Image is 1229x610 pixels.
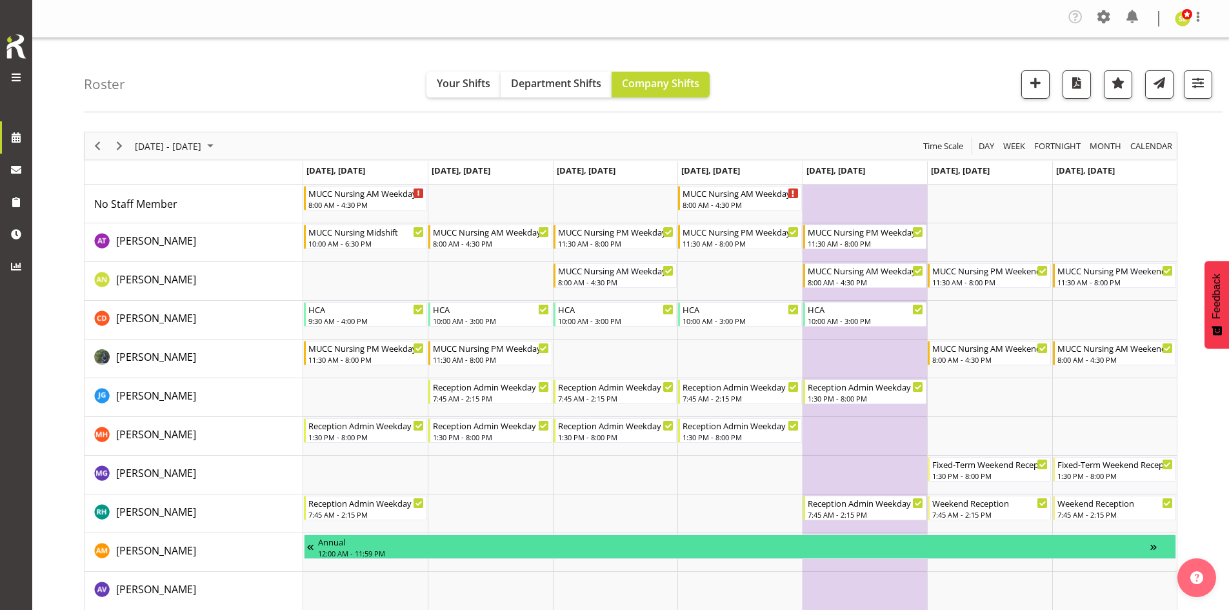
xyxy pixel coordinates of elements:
div: Rochelle Harris"s event - Reception Admin Weekday AM Begin From Friday, October 24, 2025 at 7:45:... [803,496,926,520]
span: No Staff Member [94,197,177,211]
span: [DATE], [DATE] [681,165,740,176]
div: Cordelia Davies"s event - HCA Begin From Monday, October 20, 2025 at 9:30:00 AM GMT+13:00 Ends At... [304,302,427,327]
img: sarah-edwards11800.jpg [1175,11,1190,26]
div: 8:00 AM - 4:30 PM [308,199,424,210]
div: Reception Admin Weekday AM [683,380,798,393]
div: Margret Hall"s event - Reception Admin Weekday PM Begin From Thursday, October 23, 2025 at 1:30:0... [678,418,801,443]
div: Alysia Newman-Woods"s event - MUCC Nursing AM Weekday Begin From Friday, October 24, 2025 at 8:00... [803,263,926,288]
span: Feedback [1211,274,1223,319]
div: 7:45 AM - 2:15 PM [683,393,798,403]
span: [DATE], [DATE] [931,165,990,176]
span: Week [1002,138,1026,154]
div: MUCC Nursing PM Weekends [1057,264,1173,277]
div: MUCC Nursing Midshift [308,225,424,238]
div: Megan Gander"s event - Fixed-Term Weekend Reception Begin From Saturday, October 25, 2025 at 1:30... [928,457,1051,482]
div: Weekend Reception [1057,496,1173,509]
div: 8:00 AM - 4:30 PM [433,238,548,249]
td: No Staff Member resource [85,185,303,223]
div: Weekend Reception [932,496,1048,509]
div: 11:30 AM - 8:00 PM [558,238,674,249]
img: Rosterit icon logo [3,32,29,61]
div: Previous [86,132,108,159]
span: [DATE], [DATE] [1056,165,1115,176]
button: Feedback - Show survey [1204,261,1229,349]
div: MUCC Nursing AM Weekends [932,341,1048,354]
div: Gloria Varghese"s event - MUCC Nursing AM Weekends Begin From Sunday, October 26, 2025 at 8:00:00... [1053,341,1176,365]
div: 1:30 PM - 8:00 PM [558,432,674,442]
div: 7:45 AM - 2:15 PM [808,509,923,520]
span: [PERSON_NAME] [116,582,196,596]
div: Josephine Godinez"s event - Reception Admin Weekday AM Begin From Thursday, October 23, 2025 at 7... [678,380,801,404]
div: 11:30 AM - 8:00 PM [433,354,548,365]
div: 1:30 PM - 8:00 PM [433,432,548,442]
a: No Staff Member [94,196,177,212]
span: [PERSON_NAME] [116,234,196,248]
span: Month [1088,138,1123,154]
span: Day [977,138,995,154]
button: Highlight an important date within the roster. [1104,70,1132,99]
div: Rochelle Harris"s event - Weekend Reception Begin From Sunday, October 26, 2025 at 7:45:00 AM GMT... [1053,496,1176,520]
span: Company Shifts [622,76,699,90]
div: 8:00 AM - 4:30 PM [558,277,674,287]
div: Reception Admin Weekday AM [558,380,674,393]
span: [DATE] - [DATE] [134,138,203,154]
button: Send a list of all shifts for the selected filtered period to all rostered employees. [1145,70,1174,99]
div: MUCC Nursing PM Weekday [683,225,798,238]
div: Reception Admin Weekday AM [308,496,424,509]
button: Time Scale [921,138,966,154]
div: MUCC Nursing PM Weekday [308,341,424,354]
span: [PERSON_NAME] [116,272,196,287]
div: Next [108,132,130,159]
button: Timeline Day [977,138,997,154]
div: Annual [318,535,1150,548]
div: Gloria Varghese"s event - MUCC Nursing AM Weekends Begin From Saturday, October 25, 2025 at 8:00:... [928,341,1051,365]
div: MUCC Nursing AM Weekday [683,187,798,199]
img: help-xxl-2.png [1190,571,1203,584]
td: Cordelia Davies resource [85,301,303,340]
div: 7:45 AM - 2:15 PM [308,509,424,520]
div: Cordelia Davies"s event - HCA Begin From Tuesday, October 21, 2025 at 10:00:00 AM GMT+13:00 Ends ... [428,302,552,327]
span: Your Shifts [437,76,490,90]
span: [PERSON_NAME] [116,544,196,558]
div: 1:30 PM - 8:00 PM [683,432,798,442]
div: 8:00 AM - 4:30 PM [1057,354,1173,365]
a: [PERSON_NAME] [116,272,196,287]
td: Agnes Tyson resource [85,223,303,262]
div: 7:45 AM - 2:15 PM [932,509,1048,520]
button: Previous [89,138,106,154]
button: Timeline Month [1088,138,1124,154]
div: Rochelle Harris"s event - Reception Admin Weekday AM Begin From Monday, October 20, 2025 at 7:45:... [304,496,427,520]
span: [PERSON_NAME] [116,389,196,403]
button: Next [111,138,128,154]
span: [PERSON_NAME] [116,505,196,519]
div: 11:30 AM - 8:00 PM [308,354,424,365]
button: October 20 - 26, 2025 [133,138,219,154]
div: Reception Admin Weekday PM [433,419,548,432]
button: Company Shifts [612,72,710,97]
div: 7:45 AM - 2:15 PM [1057,509,1173,520]
div: MUCC Nursing PM Weekday [808,225,923,238]
div: MUCC Nursing AM Weekday [433,225,548,238]
div: MUCC Nursing PM Weekday [433,341,548,354]
a: [PERSON_NAME] [116,465,196,481]
h4: Roster [84,77,125,92]
div: HCA [308,303,424,316]
div: 8:00 AM - 4:30 PM [683,199,798,210]
div: 10:00 AM - 3:00 PM [433,316,548,326]
div: 1:30 PM - 8:00 PM [308,432,424,442]
div: 10:00 AM - 3:00 PM [808,316,923,326]
div: Cordelia Davies"s event - HCA Begin From Thursday, October 23, 2025 at 10:00:00 AM GMT+13:00 Ends... [678,302,801,327]
span: [DATE], [DATE] [432,165,490,176]
div: Cordelia Davies"s event - HCA Begin From Wednesday, October 22, 2025 at 10:00:00 AM GMT+13:00 End... [554,302,677,327]
div: Margret Hall"s event - Reception Admin Weekday PM Begin From Monday, October 20, 2025 at 1:30:00 ... [304,418,427,443]
div: 11:30 AM - 8:00 PM [932,277,1048,287]
div: Alexandra Madigan"s event - Annual Begin From Friday, October 10, 2025 at 12:00:00 AM GMT+13:00 E... [304,534,1176,559]
a: [PERSON_NAME] [116,427,196,442]
td: Megan Gander resource [85,456,303,494]
span: [PERSON_NAME] [116,466,196,480]
div: MUCC Nursing AM Weekday [558,264,674,277]
div: 1:30 PM - 8:00 PM [932,471,1048,481]
div: 7:45 AM - 2:15 PM [433,393,548,403]
div: Reception Admin Weekday PM [308,419,424,432]
div: 1:30 PM - 8:00 PM [808,393,923,403]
